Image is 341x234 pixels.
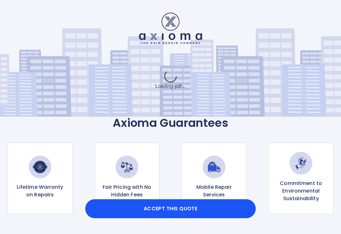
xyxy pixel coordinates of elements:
[187,183,241,199] p: Mobile Repair Services
[85,199,256,218] button: Accept this Quote
[274,180,328,202] p: Commitment to Environmental Sustainability
[13,183,67,199] p: Lifetime Warranty on Repairs
[123,64,218,96] div: Loading pdf...
[29,156,51,178] img: Lifetime Warranty on Repairs
[139,13,202,44] img: Logo
[8,116,333,130] p: Axioma Guarantees
[116,156,138,178] img: Fair Pricing with No Hidden Fees
[203,156,225,178] img: Mobile Repair Services
[290,152,312,175] img: Commitment to Environmental Sustainability
[100,183,154,199] p: Fair Pricing with No Hidden Fees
